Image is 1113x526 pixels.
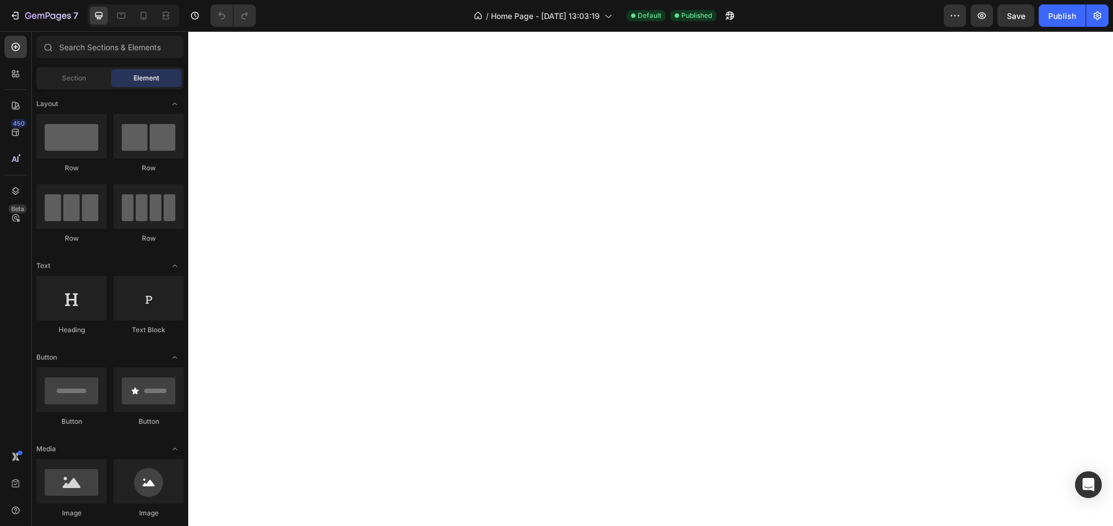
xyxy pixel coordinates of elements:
[36,417,107,427] div: Button
[166,257,184,275] span: Toggle open
[113,417,184,427] div: Button
[36,36,184,58] input: Search Sections & Elements
[113,233,184,243] div: Row
[36,352,57,362] span: Button
[36,261,50,271] span: Text
[1039,4,1086,27] button: Publish
[11,119,27,128] div: 450
[113,508,184,518] div: Image
[491,10,600,22] span: Home Page - [DATE] 13:03:19
[166,440,184,458] span: Toggle open
[36,99,58,109] span: Layout
[133,73,159,83] span: Element
[997,4,1034,27] button: Save
[36,163,107,173] div: Row
[36,508,107,518] div: Image
[62,73,86,83] span: Section
[36,444,56,454] span: Media
[36,325,107,335] div: Heading
[1075,471,1102,498] div: Open Intercom Messenger
[73,9,78,22] p: 7
[8,204,27,213] div: Beta
[638,11,661,21] span: Default
[166,348,184,366] span: Toggle open
[166,95,184,113] span: Toggle open
[486,10,489,22] span: /
[36,233,107,243] div: Row
[113,163,184,173] div: Row
[1048,10,1076,22] div: Publish
[681,11,712,21] span: Published
[113,325,184,335] div: Text Block
[1007,11,1025,21] span: Save
[211,4,256,27] div: Undo/Redo
[4,4,83,27] button: 7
